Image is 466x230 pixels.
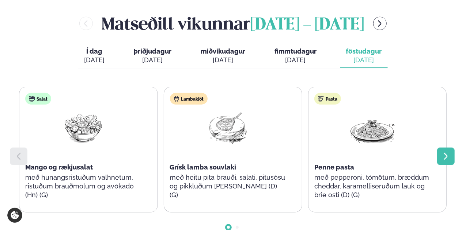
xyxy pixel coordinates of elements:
button: menu-btn-right [373,17,387,30]
p: með pepperoni, tómötum, bræddum cheddar, karamelliseruðum lauk og brie osti (D) (G) [314,173,431,199]
div: [DATE] [274,56,317,65]
button: menu-btn-left [79,17,93,30]
button: föstudagur [DATE] [340,44,388,68]
button: þriðjudagur [DATE] [128,44,177,68]
span: Go to slide 2 [236,226,239,229]
button: miðvikudagur [DATE] [195,44,251,68]
img: salad.svg [29,96,35,102]
span: Mango og rækjusalat [25,163,93,171]
div: Lambakjöt [170,93,208,105]
img: Lamb.svg [174,96,179,102]
div: [DATE] [201,56,245,65]
span: Í dag [84,47,105,56]
h2: Matseðill vikunnar [102,12,364,35]
p: með heitu pita brauði, salati, pitusósu og pikkluðum [PERSON_NAME] (D) (G) [170,173,286,199]
div: [DATE] [84,56,105,65]
span: Grísk lamba souvlaki [170,163,236,171]
div: [DATE] [134,56,171,65]
div: Salat [25,93,51,105]
p: með hunangsristuðum valhnetum, ristuðum brauðmolum og avókadó (Hn) (G) [25,173,141,199]
a: Cookie settings [7,208,22,223]
img: pasta.svg [318,96,324,102]
span: miðvikudagur [201,47,245,55]
img: Spagetti.png [349,110,396,144]
img: Salad.png [60,110,107,144]
button: Í dag [DATE] [78,44,110,68]
span: föstudagur [346,47,382,55]
span: Penne pasta [314,163,354,171]
span: þriðjudagur [134,47,171,55]
div: [DATE] [346,56,382,65]
img: Lamb-Meat.png [205,110,251,144]
span: [DATE] - [DATE] [250,17,364,33]
div: Pasta [314,93,341,105]
span: Go to slide 1 [227,226,230,229]
span: fimmtudagur [274,47,317,55]
button: fimmtudagur [DATE] [269,44,323,68]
